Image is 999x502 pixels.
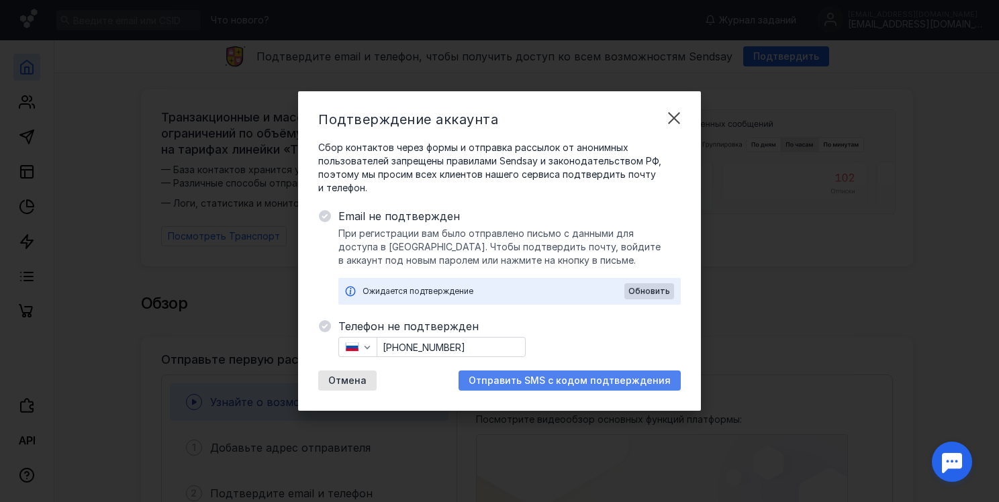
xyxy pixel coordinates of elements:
span: Телефон не подтвержден [338,318,681,334]
span: Подтверждение аккаунта [318,111,498,128]
span: Email не подтвержден [338,208,681,224]
span: Сбор контактов через формы и отправка рассылок от анонимных пользователей запрещены правилами Sen... [318,141,681,195]
span: Обновить [628,287,670,296]
button: Отправить SMS с кодом подтверждения [459,370,681,391]
div: Ожидается подтверждение [363,285,624,298]
span: Отправить SMS с кодом подтверждения [469,375,671,387]
span: При регистрации вам было отправлено письмо с данными для доступа в [GEOGRAPHIC_DATA]. Чтобы подтв... [338,227,681,267]
button: Обновить [624,283,674,299]
button: Отмена [318,370,377,391]
span: Отмена [328,375,367,387]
